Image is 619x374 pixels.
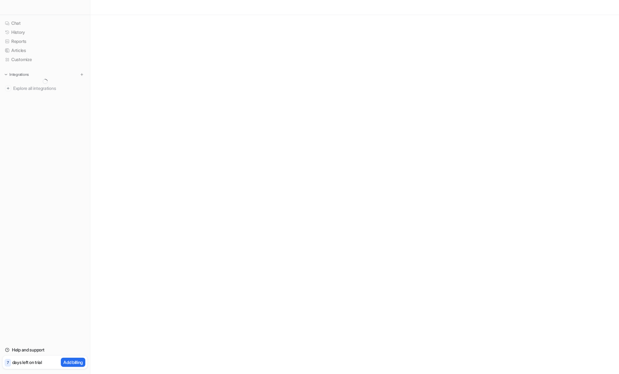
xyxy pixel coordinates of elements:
p: days left on trial [12,359,42,366]
img: explore all integrations [5,85,11,91]
button: Add billing [61,358,85,367]
p: Integrations [9,72,29,77]
a: Chat [3,19,87,28]
img: expand menu [4,72,8,77]
a: Help and support [3,345,87,354]
a: Explore all integrations [3,84,87,93]
a: Customize [3,55,87,64]
p: Add billing [63,359,83,366]
img: menu_add.svg [80,72,84,77]
button: Integrations [3,71,31,78]
p: 7 [7,360,9,366]
span: Explore all integrations [13,83,85,93]
a: History [3,28,87,37]
a: Articles [3,46,87,55]
a: Reports [3,37,87,46]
